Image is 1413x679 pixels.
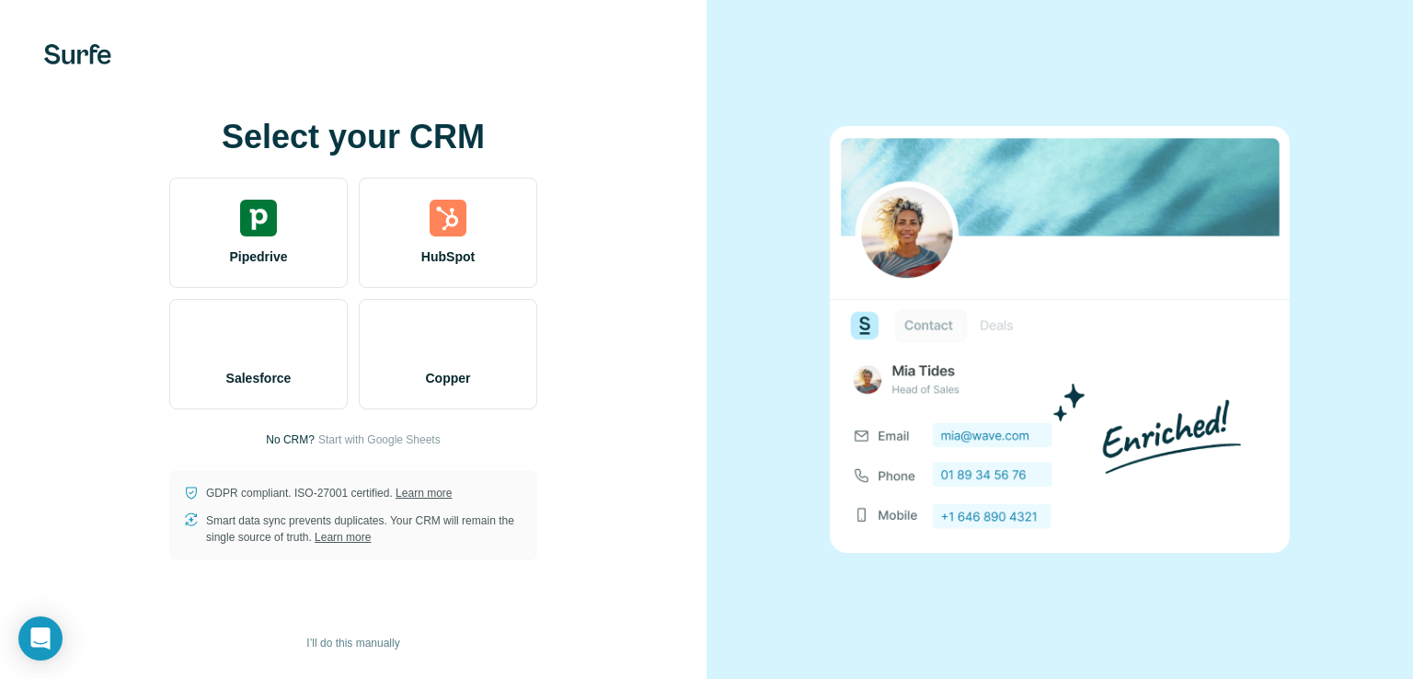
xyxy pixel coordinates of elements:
h1: Select your CRM [169,119,537,155]
p: GDPR compliant. ISO-27001 certified. [206,485,452,501]
button: I’ll do this manually [293,629,412,657]
span: HubSpot [421,247,475,266]
img: none image [830,126,1290,552]
img: copper's logo [430,321,466,358]
div: Open Intercom Messenger [18,616,63,661]
img: salesforce's logo [240,321,277,358]
button: Start with Google Sheets [318,432,441,448]
img: pipedrive's logo [240,200,277,236]
span: Salesforce [226,369,292,387]
a: Learn more [315,531,371,544]
span: I’ll do this manually [306,635,399,651]
span: Copper [426,369,471,387]
img: hubspot's logo [430,200,466,236]
p: Smart data sync prevents duplicates. Your CRM will remain the single source of truth. [206,512,523,546]
a: Learn more [396,487,452,500]
span: Pipedrive [229,247,287,266]
p: No CRM? [266,432,315,448]
img: Surfe's logo [44,44,111,64]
